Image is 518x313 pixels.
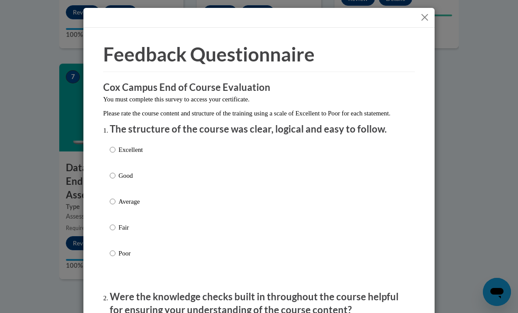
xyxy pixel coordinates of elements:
input: Average [110,197,115,206]
p: Fair [119,223,143,232]
h3: Cox Campus End of Course Evaluation [103,81,415,94]
p: Excellent [119,145,143,155]
input: Excellent [110,145,115,155]
p: The structure of the course was clear, logical and easy to follow. [110,122,408,136]
p: Good [119,171,143,180]
p: Please rate the course content and structure of the training using a scale of Excellent to Poor f... [103,108,415,118]
input: Good [110,171,115,180]
button: Close [419,12,430,23]
span: Feedback Questionnaire [103,43,315,65]
input: Poor [110,248,115,258]
input: Fair [110,223,115,232]
p: Average [119,197,143,206]
p: You must complete this survey to access your certificate. [103,94,415,104]
p: Poor [119,248,143,258]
